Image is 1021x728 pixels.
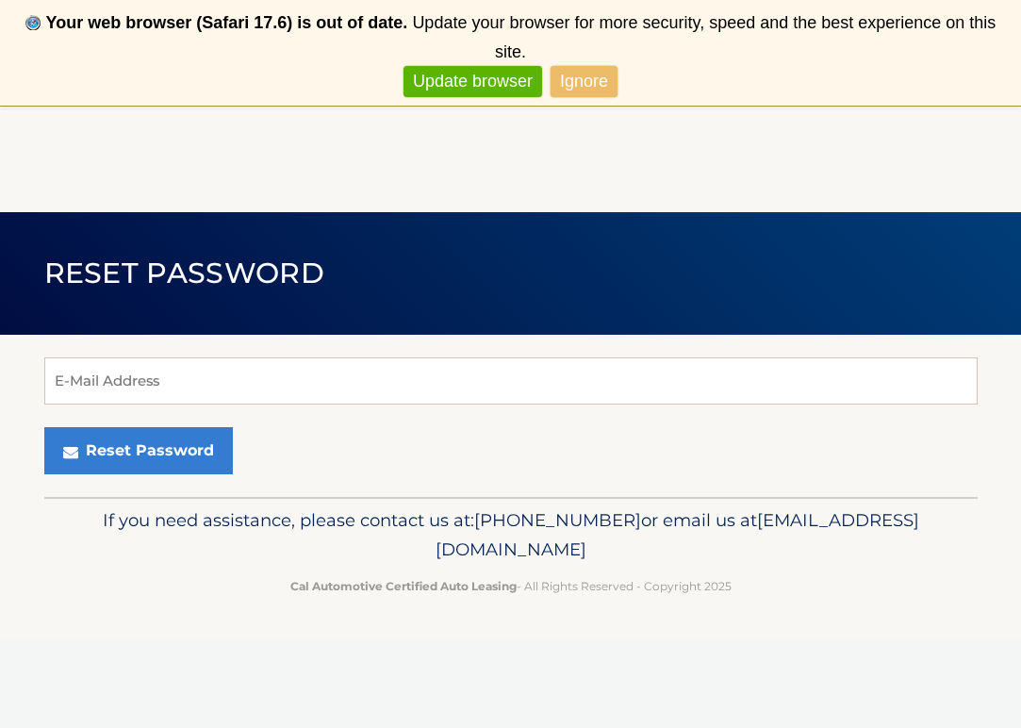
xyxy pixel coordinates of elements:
b: Your web browser (Safari 17.6) is out of date. [46,13,408,32]
a: Update browser [403,66,542,97]
span: Reset Password [44,256,324,290]
button: Reset Password [44,427,233,474]
input: E-Mail Address [44,357,978,405]
p: - All Rights Reserved - Copyright 2025 [73,576,949,596]
span: [PHONE_NUMBER] [474,509,641,531]
p: If you need assistance, please contact us at: or email us at [73,505,949,566]
strong: Cal Automotive Certified Auto Leasing [290,579,517,593]
a: Ignore [551,66,618,97]
span: Update your browser for more security, speed and the best experience on this site. [412,13,996,61]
